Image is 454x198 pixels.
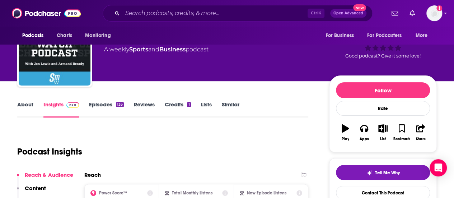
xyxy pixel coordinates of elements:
button: List [374,120,392,146]
div: Search podcasts, credits, & more... [103,5,373,22]
div: Apps [360,137,369,141]
a: Business [159,46,186,53]
div: 135 [116,102,124,107]
span: Podcasts [22,31,43,41]
button: Bookmark [392,120,411,146]
p: Content [25,185,46,192]
button: open menu [17,29,53,42]
span: Charts [57,31,72,41]
span: New [353,4,366,11]
a: Show notifications dropdown [407,7,418,19]
button: Apps [355,120,373,146]
span: Ctrl K [308,9,324,18]
h2: Total Monthly Listens [172,190,212,195]
a: Episodes135 [89,101,124,118]
button: Content [17,185,46,198]
img: Podchaser Pro [66,102,79,108]
a: Lists [201,101,212,118]
svg: Add a profile image [436,5,442,11]
a: Similar [222,101,239,118]
div: Bookmark [393,137,410,141]
button: Follow [336,82,430,98]
a: Charts [52,29,76,42]
img: Sports Media Watch Podcast [19,14,90,86]
div: Rate [336,101,430,116]
span: and [148,46,159,53]
span: Logged in as BerkMarc [426,5,442,21]
a: Show notifications dropdown [389,7,401,19]
h2: New Episode Listens [247,190,286,195]
button: open menu [80,29,120,42]
button: Play [336,120,355,146]
a: Credits1 [165,101,191,118]
span: More [416,31,428,41]
button: Share [411,120,430,146]
button: Show profile menu [426,5,442,21]
button: Open AdvancedNew [330,9,366,18]
span: Tell Me Why [375,170,400,176]
div: Open Intercom Messenger [430,159,447,176]
span: Good podcast? Give it some love! [345,53,421,59]
button: open menu [411,29,437,42]
span: For Business [326,31,354,41]
img: tell me why sparkle [366,170,372,176]
div: Play [342,137,349,141]
h1: Podcast Insights [17,146,82,157]
div: 1 [187,102,191,107]
span: Open Advanced [333,11,363,15]
div: A weekly podcast [104,45,209,54]
a: About [17,101,33,118]
button: tell me why sparkleTell Me Why [336,165,430,180]
input: Search podcasts, credits, & more... [122,8,308,19]
img: User Profile [426,5,442,21]
div: List [380,137,386,141]
a: InsightsPodchaser Pro [43,101,79,118]
div: Share [416,137,425,141]
span: For Podcasters [367,31,402,41]
p: Reach & Audience [25,171,73,178]
a: Sports [129,46,148,53]
button: open menu [320,29,363,42]
img: Podchaser - Follow, Share and Rate Podcasts [12,6,81,20]
button: open menu [362,29,412,42]
h2: Reach [84,171,101,178]
h2: Power Score™ [99,190,127,195]
button: Reach & Audience [17,171,73,185]
a: Reviews [134,101,155,118]
span: Monitoring [85,31,111,41]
